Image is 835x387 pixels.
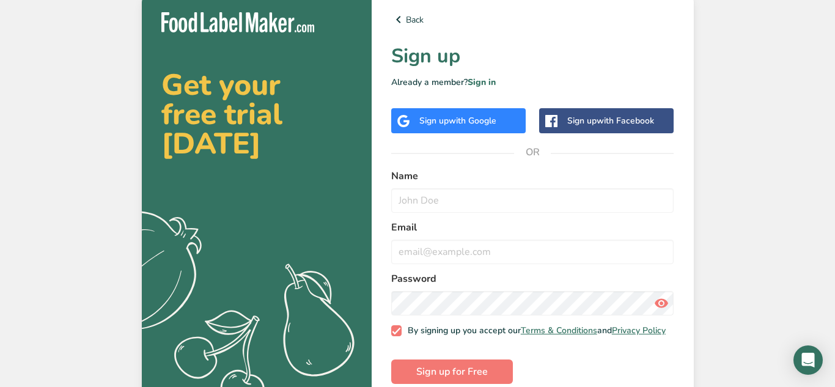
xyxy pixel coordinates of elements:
input: email@example.com [391,240,674,264]
h1: Sign up [391,42,674,71]
span: By signing up you accept our and [402,325,666,336]
label: Password [391,271,674,286]
span: with Facebook [597,115,654,127]
div: Open Intercom Messenger [793,345,823,375]
h2: Get your free trial [DATE] [161,70,352,158]
span: OR [514,134,551,171]
p: Already a member? [391,76,674,89]
a: Sign in [468,76,496,88]
a: Back [391,12,674,27]
div: Sign up [567,114,654,127]
a: Terms & Conditions [521,325,597,336]
span: with Google [449,115,496,127]
label: Name [391,169,674,183]
input: John Doe [391,188,674,213]
div: Sign up [419,114,496,127]
span: Sign up for Free [416,364,488,379]
label: Email [391,220,674,235]
button: Sign up for Free [391,359,513,384]
img: Food Label Maker [161,12,314,32]
a: Privacy Policy [612,325,666,336]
